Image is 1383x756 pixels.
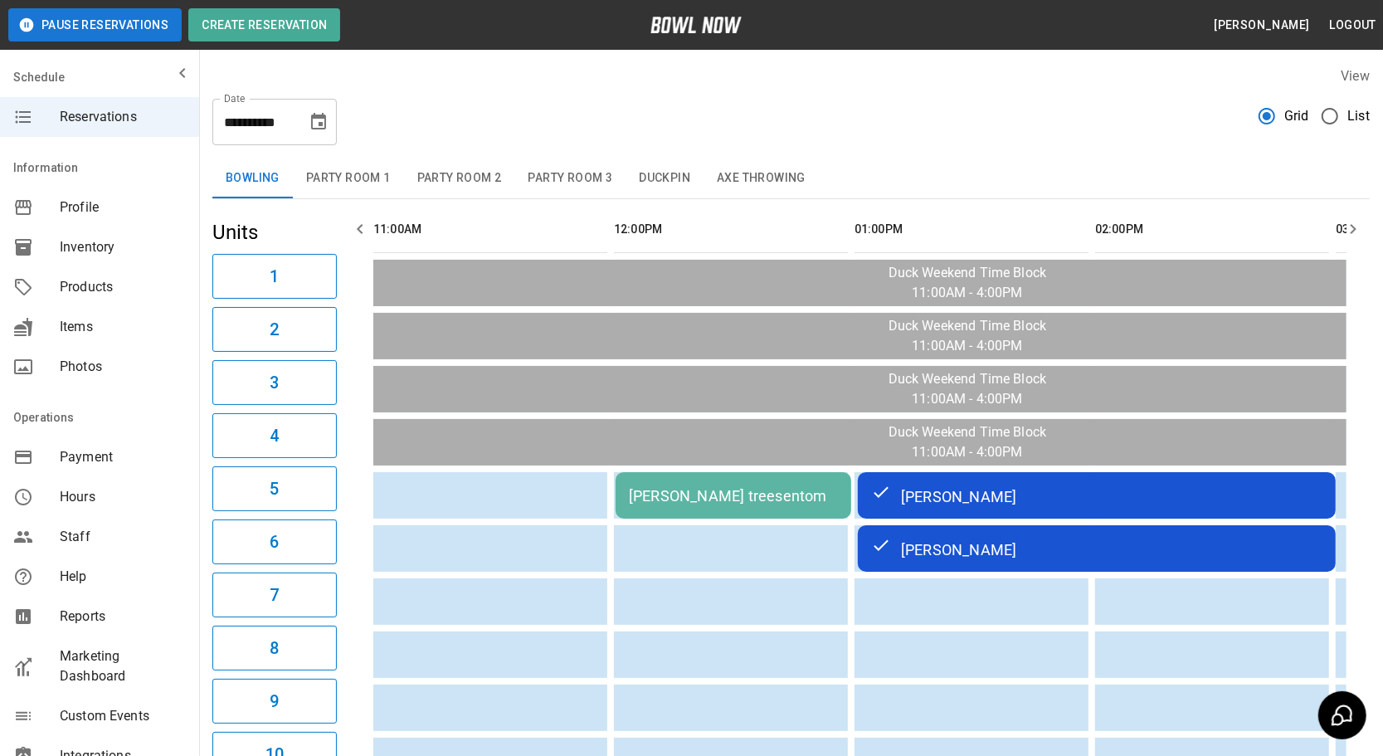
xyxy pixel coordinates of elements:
button: Create Reservation [188,8,340,41]
img: logo [650,17,742,33]
button: 8 [212,626,337,671]
button: Logout [1323,10,1383,41]
span: List [1347,106,1370,126]
button: 2 [212,307,337,352]
button: Duckpin [626,159,704,198]
button: Choose date, selected date is Sep 28, 2025 [302,105,335,139]
div: [PERSON_NAME] treesentom [629,487,838,505]
button: Party Room 3 [514,159,626,198]
span: Reports [60,607,186,627]
span: Items [60,317,186,337]
span: Reservations [60,107,186,127]
span: Custom Events [60,706,186,726]
button: 7 [212,573,337,617]
h6: 1 [270,263,279,290]
span: Profile [60,198,186,217]
span: Staff [60,527,186,547]
span: Inventory [60,237,186,257]
th: 11:00AM [373,206,607,253]
span: Hours [60,487,186,507]
div: [PERSON_NAME] [871,539,1322,558]
h6: 8 [270,635,279,661]
h6: 3 [270,369,279,396]
button: Axe Throwing [704,159,819,198]
span: Help [60,567,186,587]
h6: 6 [270,529,279,555]
button: 5 [212,466,337,511]
button: 3 [212,360,337,405]
th: 02:00PM [1095,206,1329,253]
button: Party Room 2 [404,159,515,198]
span: Products [60,277,186,297]
button: 9 [212,679,337,724]
th: 01:00PM [855,206,1088,253]
div: [PERSON_NAME] [871,485,1322,505]
button: 4 [212,413,337,458]
h5: Units [212,219,337,246]
span: Payment [60,447,186,467]
button: [PERSON_NAME] [1207,10,1316,41]
h6: 7 [270,582,279,608]
button: Pause Reservations [8,8,182,41]
button: 6 [212,519,337,564]
th: 12:00PM [614,206,848,253]
span: Photos [60,357,186,377]
button: 1 [212,254,337,299]
span: Marketing Dashboard [60,646,186,686]
h6: 2 [270,316,279,343]
h6: 5 [270,476,279,502]
button: Party Room 1 [293,159,404,198]
h6: 9 [270,688,279,715]
div: inventory tabs [212,159,1370,198]
h6: 4 [270,422,279,449]
label: View [1341,68,1370,84]
span: Grid [1284,106,1309,126]
button: Bowling [212,159,293,198]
